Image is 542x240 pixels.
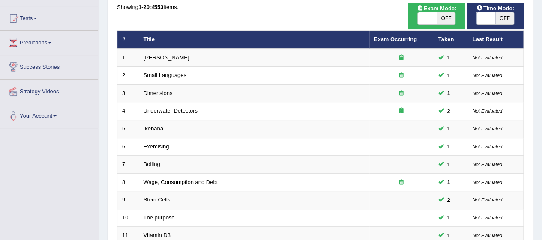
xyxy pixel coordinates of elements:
[444,124,454,133] span: You can still take this question
[473,126,502,131] small: Not Evaluated
[374,89,429,98] div: Exam occurring question
[473,108,502,113] small: Not Evaluated
[0,31,98,52] a: Predictions
[117,138,139,156] td: 6
[144,179,218,185] a: Wage, Consumption and Debt
[0,6,98,28] a: Tests
[144,125,163,132] a: Ikebana
[0,104,98,125] a: Your Account
[117,120,139,138] td: 5
[374,54,429,62] div: Exam occurring question
[444,196,454,204] span: You can still take this question
[374,107,429,115] div: Exam occurring question
[473,73,502,78] small: Not Evaluated
[473,233,502,238] small: Not Evaluated
[144,107,198,114] a: Underwater Detectors
[117,49,139,67] td: 1
[444,213,454,222] span: You can still take this question
[468,31,524,49] th: Last Result
[117,156,139,174] td: 7
[434,31,468,49] th: Taken
[117,191,139,209] td: 9
[117,3,524,11] div: Showing of items.
[495,12,514,24] span: OFF
[117,31,139,49] th: #
[144,54,189,61] a: [PERSON_NAME]
[144,232,171,238] a: Vitamin D3
[473,197,502,202] small: Not Evaluated
[444,178,454,187] span: You can still take this question
[144,72,186,78] a: Small Languages
[144,143,169,150] a: Exercising
[144,196,171,203] a: Stem Cells
[408,3,465,29] div: Show exams occurring in exams
[154,4,164,10] b: 553
[444,89,454,98] span: You can still take this question
[144,214,175,221] a: The purpose
[0,80,98,101] a: Strategy Videos
[0,55,98,77] a: Success Stories
[374,178,429,187] div: Exam occurring question
[473,55,502,60] small: Not Evaluated
[444,160,454,169] span: You can still take this question
[374,71,429,80] div: Exam occurring question
[117,102,139,120] td: 4
[473,144,502,149] small: Not Evaluated
[444,231,454,240] span: You can still take this question
[473,91,502,96] small: Not Evaluated
[117,67,139,85] td: 2
[444,71,454,80] span: You can still take this question
[139,31,369,49] th: Title
[374,36,417,42] a: Exam Occurring
[444,53,454,62] span: You can still take this question
[144,90,173,96] a: Dimensions
[144,161,160,167] a: Boiling
[473,162,502,167] small: Not Evaluated
[437,12,455,24] span: OFF
[444,107,454,116] span: You can still take this question
[473,180,502,185] small: Not Evaluated
[117,209,139,227] td: 10
[138,4,150,10] b: 1-20
[444,142,454,151] span: You can still take this question
[117,84,139,102] td: 3
[117,173,139,191] td: 8
[413,4,460,13] span: Exam Mode:
[473,215,502,220] small: Not Evaluated
[473,4,518,13] span: Time Mode:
